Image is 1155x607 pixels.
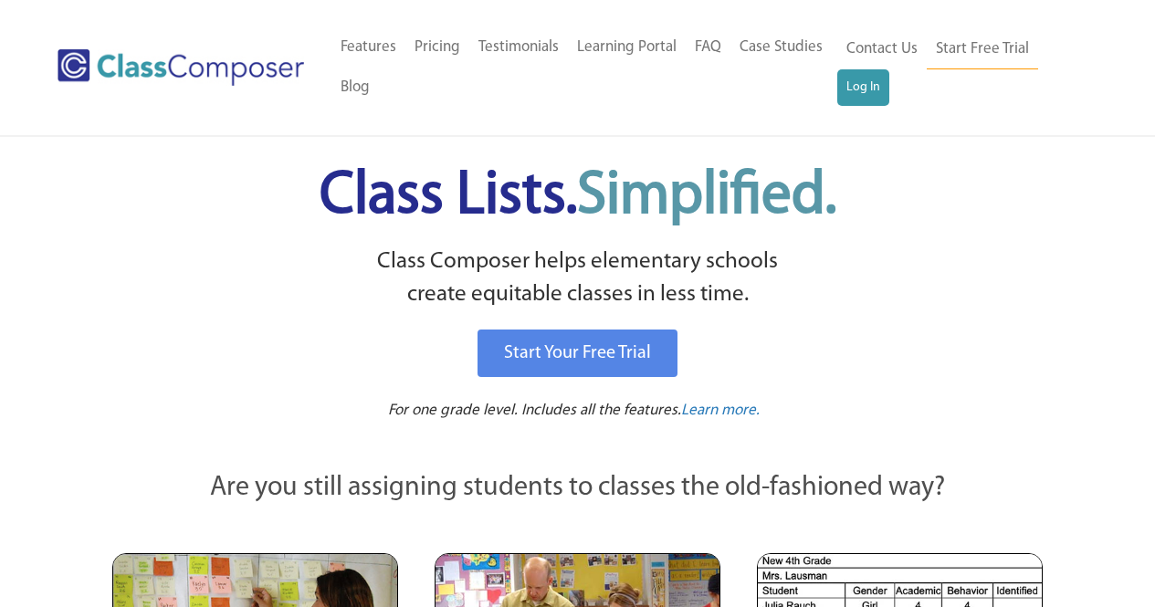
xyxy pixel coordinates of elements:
[112,468,1044,508] p: Are you still assigning students to classes the old-fashioned way?
[469,27,568,68] a: Testimonials
[388,403,681,418] span: For one grade level. Includes all the features.
[58,49,304,86] img: Class Composer
[331,68,379,108] a: Blog
[568,27,686,68] a: Learning Portal
[504,344,651,362] span: Start Your Free Trial
[331,27,405,68] a: Features
[686,27,730,68] a: FAQ
[331,27,837,108] nav: Header Menu
[110,246,1046,312] p: Class Composer helps elementary schools create equitable classes in less time.
[837,69,889,106] a: Log In
[681,403,760,418] span: Learn more.
[837,29,1084,106] nav: Header Menu
[478,330,677,377] a: Start Your Free Trial
[837,29,927,69] a: Contact Us
[681,400,760,423] a: Learn more.
[730,27,832,68] a: Case Studies
[577,167,836,226] span: Simplified.
[320,167,836,226] span: Class Lists.
[405,27,469,68] a: Pricing
[927,29,1038,70] a: Start Free Trial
